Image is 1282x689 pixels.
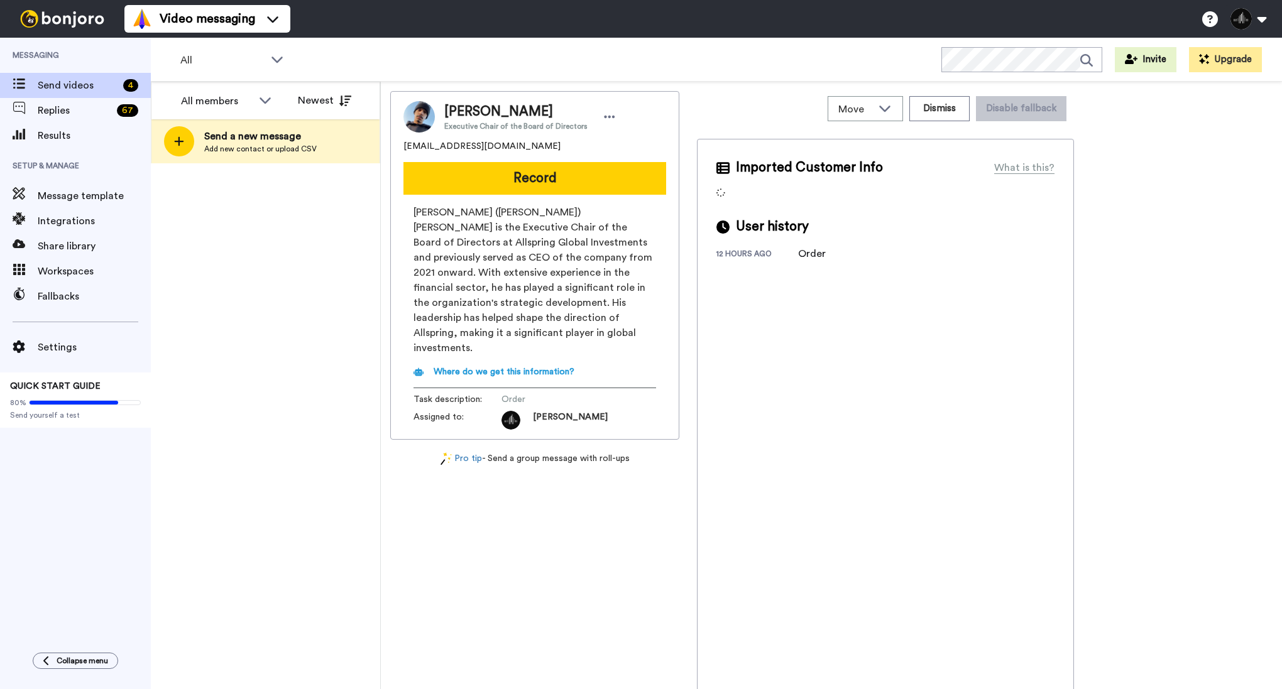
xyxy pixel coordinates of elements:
div: 67 [117,104,138,117]
span: Workspaces [38,264,151,279]
span: [PERSON_NAME] ([PERSON_NAME]) [PERSON_NAME] is the Executive Chair of the Board of Directors at A... [414,205,656,355]
span: Fallbacks [38,289,151,304]
span: [PERSON_NAME] [444,102,588,121]
div: 4 [123,79,138,92]
span: [EMAIL_ADDRESS][DOMAIN_NAME] [403,140,561,153]
span: Imported Customer Info [736,158,883,177]
span: Task description : [414,393,501,406]
span: Assigned to: [414,411,501,430]
span: User history [736,217,809,236]
div: Order [798,246,861,261]
span: Add new contact or upload CSV [204,144,317,154]
div: 12 hours ago [716,249,798,261]
span: [PERSON_NAME] [533,411,608,430]
button: Disable fallback [976,96,1066,121]
span: Results [38,128,151,143]
img: bj-logo-header-white.svg [15,10,109,28]
span: QUICK START GUIDE [10,382,101,391]
div: - Send a group message with roll-ups [390,452,679,465]
img: 8eebf7b9-0f15-494c-9298-6f0cbaddf06e-1708084966.jpg [501,411,520,430]
div: What is this? [994,160,1055,175]
span: Replies [38,103,112,118]
span: Executive Chair of the Board of Directors [444,121,588,131]
button: Invite [1115,47,1176,72]
span: Where do we get this information? [434,367,574,376]
a: Pro tip [441,452,482,465]
span: All [180,53,265,68]
span: 80% [10,398,26,408]
span: Send yourself a test [10,410,141,420]
div: All members [181,94,253,109]
img: magic-wand.svg [441,452,452,465]
span: Video messaging [160,10,255,28]
span: Order [501,393,621,406]
button: Record [403,162,666,195]
button: Collapse menu [33,653,118,669]
span: Collapse menu [57,656,108,666]
button: Dismiss [909,96,970,121]
img: Image of Joseph Sullivan [403,101,435,133]
button: Upgrade [1189,47,1262,72]
span: Send videos [38,78,118,93]
span: Share library [38,239,151,254]
span: Message template [38,188,151,203]
span: Send a new message [204,129,317,144]
span: Move [838,102,872,117]
button: Newest [288,88,361,113]
span: Integrations [38,214,151,229]
span: Settings [38,340,151,355]
img: vm-color.svg [132,9,152,29]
